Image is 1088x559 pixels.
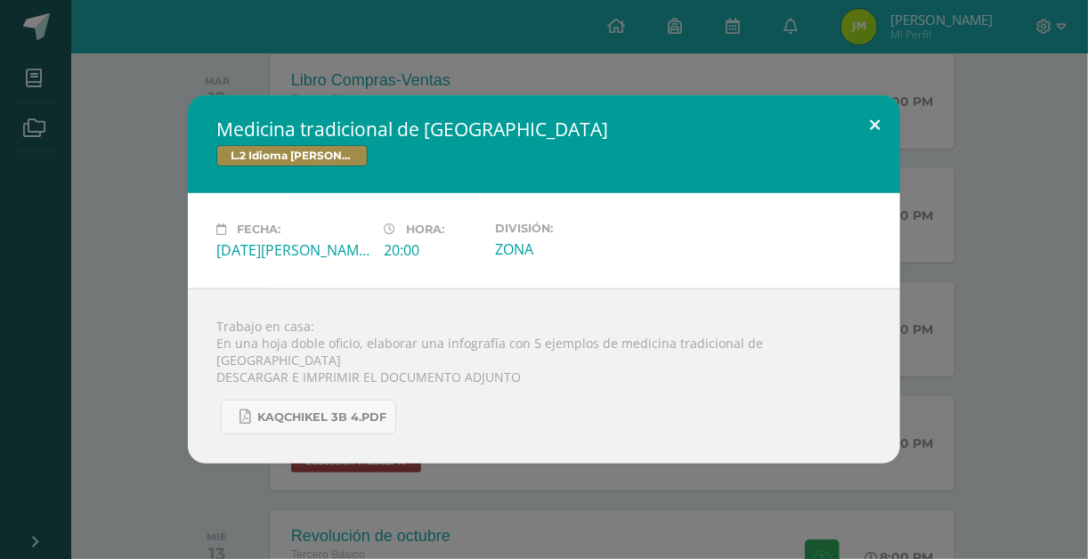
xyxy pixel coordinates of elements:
span: L.2 Idioma [PERSON_NAME] [216,145,368,166]
div: Trabajo en casa: En una hoja doble oficio, elaborar una infografía con 5 ejemplos de medicina tra... [188,288,900,464]
label: División: [495,222,648,235]
span: Fecha: [237,223,280,236]
span: KAQCHIKEL 3B 4.pdf [257,410,386,425]
div: 20:00 [384,240,481,260]
h2: Medicina tradicional de [GEOGRAPHIC_DATA] [216,117,872,142]
div: [DATE][PERSON_NAME] [216,240,369,260]
button: Close (Esc) [849,95,900,156]
div: ZONA [495,239,648,259]
a: KAQCHIKEL 3B 4.pdf [221,400,396,434]
span: Hora: [406,223,444,236]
